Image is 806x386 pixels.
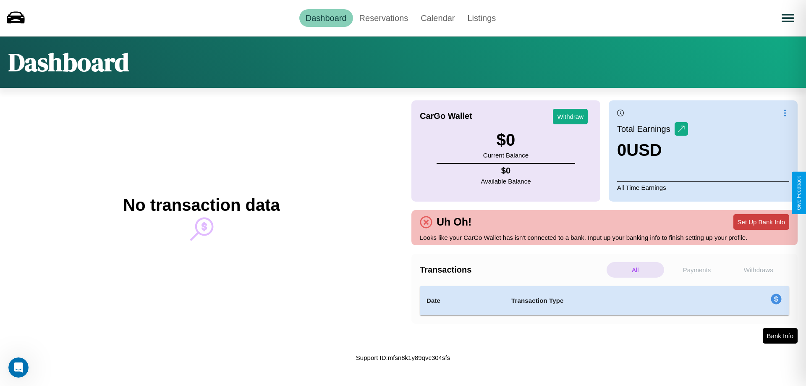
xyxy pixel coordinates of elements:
[483,150,529,161] p: Current Balance
[427,296,498,306] h4: Date
[668,262,726,278] p: Payments
[481,166,531,176] h4: $ 0
[353,9,415,27] a: Reservations
[8,357,29,378] iframe: Intercom live chat
[420,111,472,121] h4: CarGo Wallet
[730,262,787,278] p: Withdraws
[420,286,789,315] table: simple table
[414,9,461,27] a: Calendar
[617,141,688,160] h3: 0 USD
[617,181,789,193] p: All Time Earnings
[776,6,800,30] button: Open menu
[461,9,502,27] a: Listings
[483,131,529,150] h3: $ 0
[299,9,353,27] a: Dashboard
[553,109,588,124] button: Withdraw
[763,328,798,344] button: Bank Info
[123,196,280,215] h2: No transaction data
[607,262,664,278] p: All
[733,214,789,230] button: Set Up Bank Info
[420,265,604,275] h4: Transactions
[481,176,531,187] p: Available Balance
[420,232,789,243] p: Looks like your CarGo Wallet has isn't connected to a bank. Input up your banking info to finish ...
[796,176,802,210] div: Give Feedback
[432,216,476,228] h4: Uh Oh!
[8,45,129,79] h1: Dashboard
[356,352,450,363] p: Support ID: mfsn8k1y89qvc304sfs
[617,121,675,137] p: Total Earnings
[511,296,702,306] h4: Transaction Type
